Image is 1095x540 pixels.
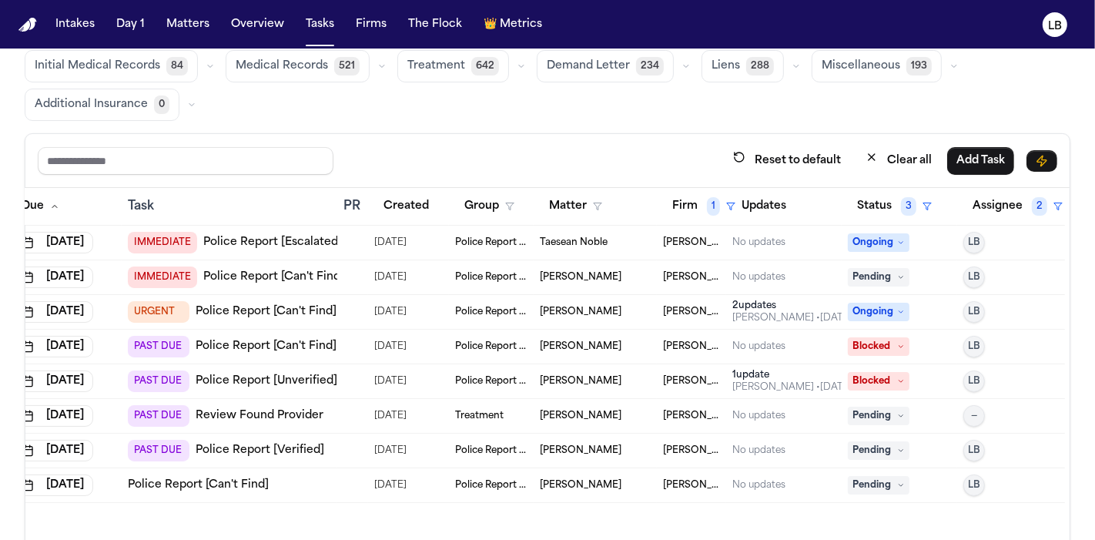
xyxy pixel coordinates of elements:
button: Overview [225,11,290,39]
button: Initial Medical Records84 [25,50,198,82]
button: Intakes [49,11,101,39]
span: 234 [636,57,664,75]
span: 193 [906,57,932,75]
button: Immediate Task [1026,150,1057,172]
button: The Flock [402,11,468,39]
button: Firms [350,11,393,39]
span: 0 [154,96,169,114]
span: Medical Records [236,59,328,74]
span: Miscellaneous [822,59,900,74]
button: Liens288 [702,50,784,82]
span: Treatment [407,59,465,74]
button: Medical Records521 [226,50,370,82]
button: Add Task [947,147,1014,175]
button: Matters [160,11,216,39]
button: Day 1 [110,11,151,39]
span: 521 [334,57,360,75]
button: [DATE] [12,475,93,496]
span: 642 [471,57,499,75]
button: Clear all [856,146,941,175]
span: Liens [712,59,740,74]
a: Home [18,18,37,32]
button: Demand Letter234 [537,50,674,82]
button: crownMetrics [477,11,548,39]
span: Initial Medical Records [35,59,160,74]
button: Miscellaneous193 [812,50,942,82]
button: Treatment642 [397,50,509,82]
button: Additional Insurance0 [25,89,179,121]
span: 84 [166,57,188,75]
span: Additional Insurance [35,97,148,112]
img: Finch Logo [18,18,37,32]
button: Reset to default [724,146,850,175]
button: Tasks [300,11,340,39]
span: 288 [746,57,774,75]
span: Demand Letter [547,59,630,74]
